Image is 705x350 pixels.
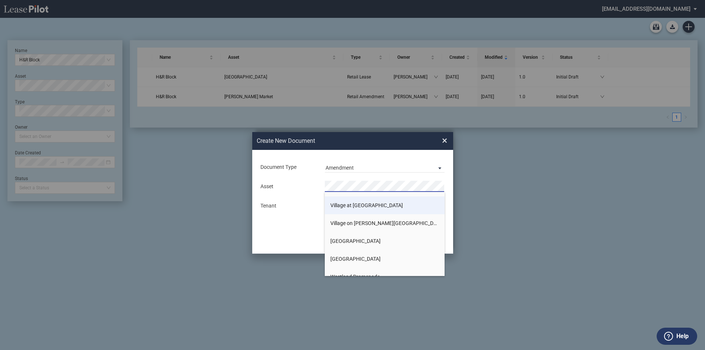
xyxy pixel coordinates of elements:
[325,250,445,268] li: [GEOGRAPHIC_DATA]
[330,202,403,208] span: Village at [GEOGRAPHIC_DATA]
[326,165,354,171] div: Amendment
[325,268,445,286] li: Westland Promenade
[325,196,445,214] li: Village at [GEOGRAPHIC_DATA]
[676,331,689,341] label: Help
[257,137,415,145] h2: Create New Document
[330,256,381,262] span: [GEOGRAPHIC_DATA]
[252,132,453,254] md-dialog: Create New ...
[325,161,445,173] md-select: Document Type: Amendment
[330,238,381,244] span: [GEOGRAPHIC_DATA]
[330,274,380,280] span: Westland Promenade
[325,232,445,250] li: [GEOGRAPHIC_DATA]
[325,214,445,232] li: Village on [PERSON_NAME][GEOGRAPHIC_DATA]
[256,164,320,171] div: Document Type
[256,202,320,210] div: Tenant
[256,183,320,190] div: Asset
[442,135,447,147] span: ×
[330,220,444,226] span: Village on [PERSON_NAME][GEOGRAPHIC_DATA]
